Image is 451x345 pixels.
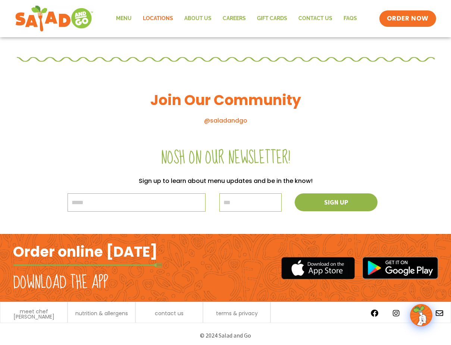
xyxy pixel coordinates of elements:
[324,199,348,206] span: Sign up
[110,10,137,27] a: Menu
[387,14,429,23] span: ORDER NOW
[295,193,378,211] button: Sign up
[204,116,247,125] a: @saladandgo
[137,10,179,27] a: Locations
[13,263,162,267] img: fork
[281,256,355,280] img: appstore
[15,4,94,34] img: new-SAG-logo-768×292
[362,257,438,279] img: google_play
[216,311,258,316] a: terms & privacy
[75,311,128,316] a: nutrition & allergens
[179,10,217,27] a: About Us
[13,272,108,293] h2: Download the app
[17,176,435,186] p: Sign up to learn about menu updates and be in the know!
[17,148,435,168] h2: Nosh on our newsletter!
[110,10,363,27] nav: Menu
[379,10,436,27] a: ORDER NOW
[293,10,338,27] a: Contact Us
[17,91,435,109] h3: Join Our Community
[17,330,435,341] p: © 2024 Salad and Go
[338,10,363,27] a: FAQs
[217,10,251,27] a: Careers
[411,305,432,326] img: wpChatIcon
[4,309,63,319] a: meet chef [PERSON_NAME]
[155,311,184,316] a: contact us
[13,243,157,261] h2: Order online [DATE]
[251,10,293,27] a: GIFT CARDS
